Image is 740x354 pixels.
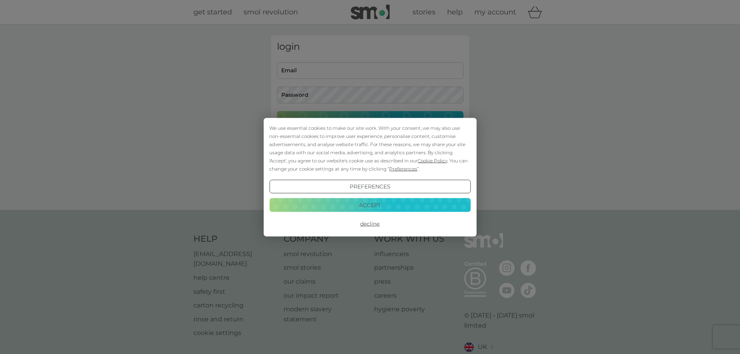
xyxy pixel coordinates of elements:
div: Cookie Consent Prompt [263,118,476,236]
button: Decline [269,217,470,231]
span: Cookie Policy [418,157,447,163]
button: Accept [269,198,470,212]
div: We use essential cookies to make our site work. With your consent, we may also use non-essential ... [269,124,470,173]
button: Preferences [269,180,470,194]
span: Preferences [389,166,417,171]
